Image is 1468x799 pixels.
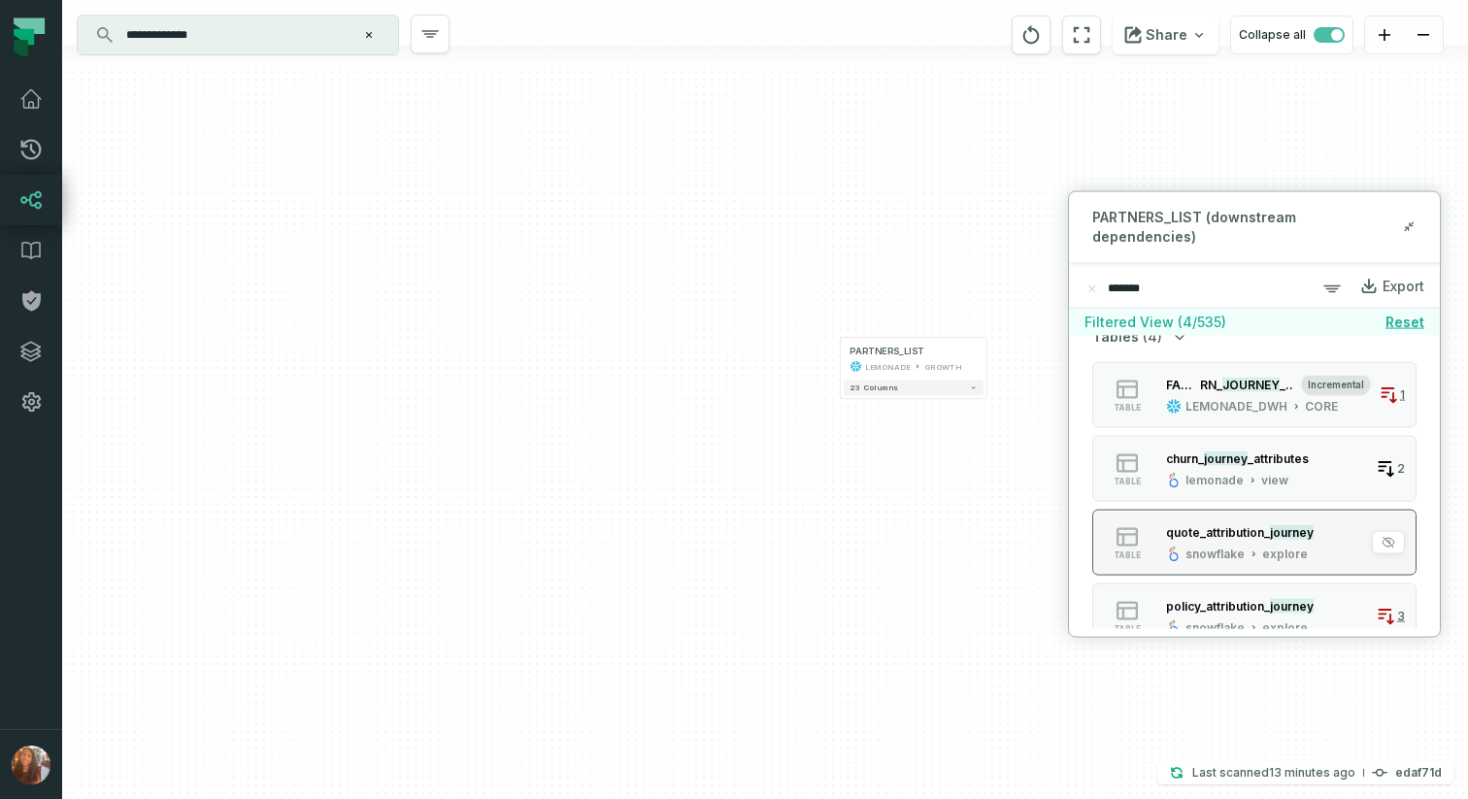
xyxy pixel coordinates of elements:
[1114,549,1141,559] span: table
[1305,398,1338,414] div: CORE
[1166,599,1250,614] span: policy_attributi
[1092,583,1417,649] button: tablesnowflakeexplore3
[1157,761,1453,784] button: Last scanned[DATE] 11:21:14 AMedaf71d
[1250,599,1270,614] span: on_
[1230,16,1353,54] button: Collapse all
[1114,476,1141,485] span: table
[1166,525,1250,540] span: quote_attributi
[1185,619,1245,635] div: snowflake
[924,360,961,373] div: GROWTH
[1270,525,1314,540] mark: journey
[850,346,924,358] div: PARTNERS_LIST
[1269,765,1355,780] relative-time: Sep 21, 2025, 11:21 AM GMT+3
[1166,378,1293,392] div: FACT_CHURN_JOURNEY_ATTRIBUTES
[1192,763,1355,782] p: Last scanned
[1113,16,1218,54] button: Share
[1248,451,1309,466] span: _attributes
[1262,619,1308,635] div: explore
[1395,767,1442,779] h4: edaf71d
[1092,326,1189,346] button: Tables(4)
[1262,546,1308,561] div: explore
[1143,326,1162,346] span: (4)
[1092,207,1401,246] span: PARTNERS_LIST (downstream dependencies)
[1222,378,1280,392] mark: JOURNEY
[1397,608,1405,623] span: 3
[1400,386,1405,402] span: 1
[1185,546,1245,561] div: snowflake
[1185,472,1244,487] div: lemonade
[1270,599,1314,614] mark: journey
[1385,312,1424,331] button: Reset
[865,360,911,373] div: LEMONADE
[1344,272,1424,305] a: Export
[1185,398,1287,414] div: LEMONADE_DWH
[359,25,379,45] button: Clear search query
[1166,451,1186,466] span: chu
[1114,402,1141,412] span: table
[1166,378,1200,392] span: FACT_CHU
[12,746,50,784] img: avatar of Shani Segev
[1250,525,1270,540] span: on_
[1092,509,1417,575] button: tablesnowflakeexplore3
[1383,277,1424,294] div: Export
[1084,312,1226,331] span: Filtered View ( 4 / 535 )
[1092,326,1139,346] span: Tables
[1114,623,1141,633] span: table
[1186,451,1204,466] span: rn_
[1200,378,1222,392] span: RN_
[1261,472,1288,487] div: view
[1092,435,1417,501] button: tablelemonadeview2
[1404,17,1443,54] button: zoom out
[850,383,897,392] span: 23 columns
[1301,374,1371,395] span: incremental
[1204,451,1248,466] mark: journey
[1365,17,1404,54] button: zoom in
[1280,378,1293,392] span: _ATTRIBUTES
[1084,281,1100,296] button: Clear
[1397,460,1405,476] span: 2
[1092,361,1417,427] button: tableincrementalLEMONADE_DWHCORE1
